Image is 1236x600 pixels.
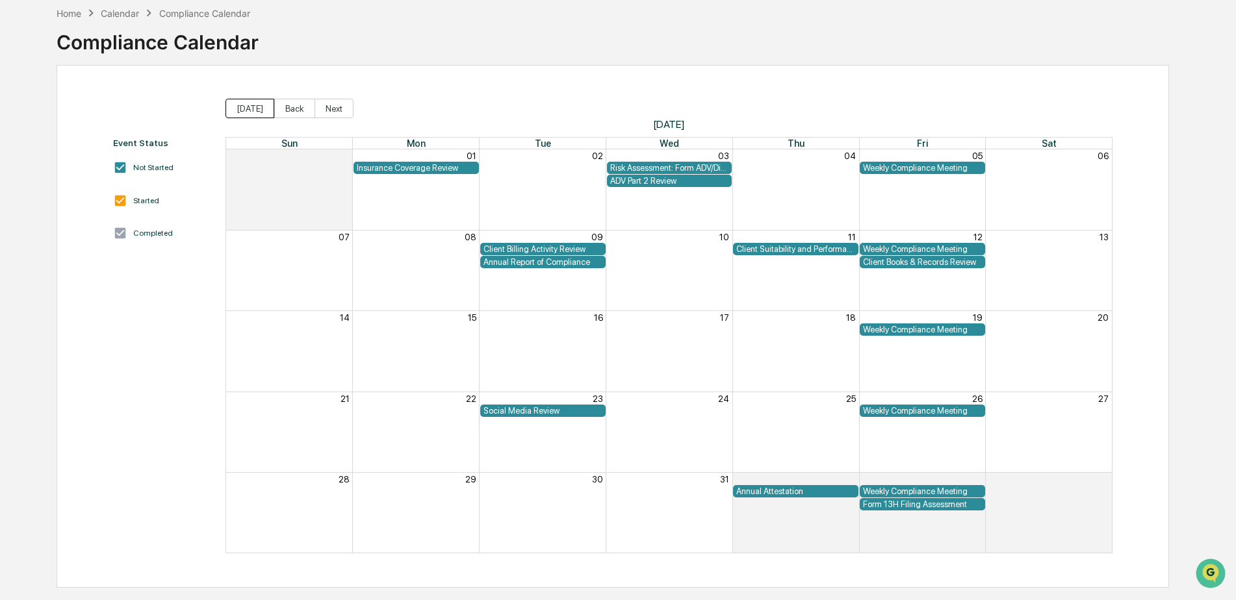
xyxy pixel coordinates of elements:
div: Weekly Compliance Meeting [863,163,982,173]
div: Compliance Calendar [57,20,259,54]
button: 01 [846,474,856,484]
div: Start new chat [44,99,213,112]
button: 30 [339,151,350,161]
span: Mon [407,138,426,149]
div: Weekly Compliance Meeting [863,325,982,334]
a: 🔎Data Lookup [8,183,87,206]
span: Attestations [107,164,161,177]
button: 08 [465,232,476,242]
button: 15 [468,312,476,323]
button: 23 [593,394,603,404]
div: Month View [225,137,1113,553]
button: 14 [340,312,350,323]
button: 07 [339,232,350,242]
span: Sun [281,138,298,149]
div: ADV Part 2 Review [610,176,729,186]
div: Annual Attestation [736,486,855,496]
button: Start new chat [221,103,237,119]
div: Event Status [113,138,213,148]
span: Data Lookup [26,188,82,201]
div: Annual Report of Compliance [483,257,602,267]
button: 28 [339,474,350,484]
button: 03 [718,151,729,161]
span: Pylon [129,220,157,230]
span: Fri [917,138,928,149]
button: 16 [594,312,603,323]
button: 03 [1098,474,1109,484]
button: 18 [846,312,856,323]
div: 🔎 [13,190,23,200]
button: 30 [592,474,603,484]
div: Not Started [133,163,174,172]
button: 13 [1100,232,1109,242]
a: 🗄️Attestations [89,158,166,182]
button: 12 [973,232,983,242]
span: Preclearance [26,164,84,177]
button: 17 [720,312,729,323]
div: Started [133,196,159,205]
a: Powered byPylon [92,219,157,230]
button: 21 [341,394,350,404]
button: 26 [972,394,983,404]
div: Home [57,8,81,19]
button: 02 [592,151,603,161]
div: Insurance Coverage Review [357,163,476,173]
span: [DATE] [225,118,1113,131]
div: Social Media Review [483,406,602,416]
img: 1746055101610-c473b297-6a78-478c-a979-82029cc54cd1 [13,99,36,123]
button: 24 [718,394,729,404]
div: 🗄️ [94,165,105,175]
div: We're available if you need us! [44,112,164,123]
button: 01 [467,151,476,161]
p: How can we help? [13,27,237,48]
button: 31 [720,474,729,484]
button: Next [315,99,354,118]
button: 11 [848,232,856,242]
div: Client Billing Activity Review [483,244,602,254]
div: Form 13H Filing Assessment [863,499,982,509]
button: 04 [844,151,856,161]
button: 22 [466,394,476,404]
div: Calendar [101,8,139,19]
div: Risk Assessment: Form ADV/Disclosures [610,163,729,173]
button: 25 [846,394,856,404]
div: Client Suitability and Performance Review [736,244,855,254]
div: 🖐️ [13,165,23,175]
button: 10 [719,232,729,242]
div: Compliance Calendar [159,8,250,19]
button: [DATE] [225,99,274,118]
button: 29 [465,474,476,484]
div: Completed [133,229,173,238]
span: Tue [535,138,551,149]
iframe: Open customer support [1194,557,1230,592]
div: Weekly Compliance Meeting [863,244,982,254]
div: Weekly Compliance Meeting [863,486,982,496]
span: Thu [788,138,805,149]
button: 20 [1098,312,1109,323]
button: Back [274,99,315,118]
button: 02 [972,474,983,484]
a: 🖐️Preclearance [8,158,89,182]
button: 19 [973,312,983,323]
button: 27 [1098,394,1109,404]
button: 06 [1098,151,1109,161]
button: 09 [591,232,603,242]
div: Client Books & Records Review [863,257,982,267]
div: Weekly Compliance Meeting [863,406,982,416]
span: Wed [660,138,679,149]
span: Sat [1042,138,1057,149]
button: 05 [972,151,983,161]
